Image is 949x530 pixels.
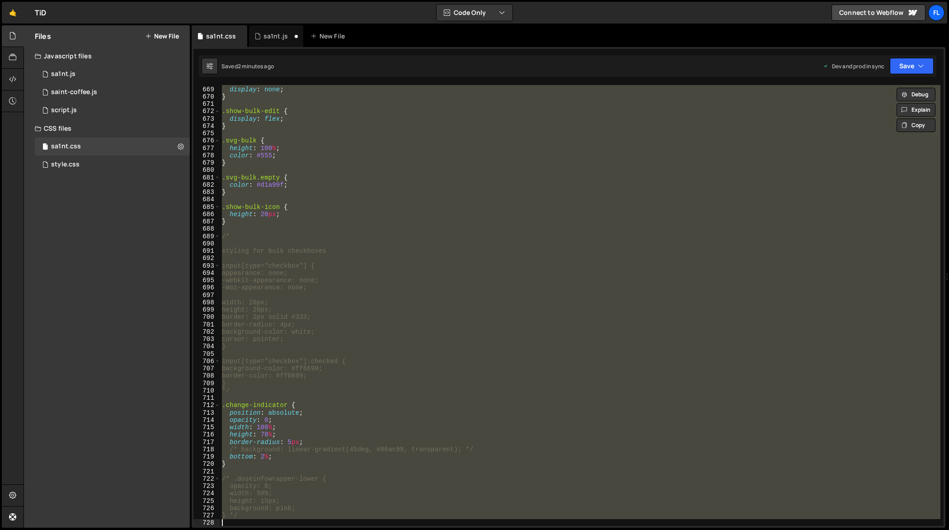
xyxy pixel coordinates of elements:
[193,196,220,203] div: 684
[193,277,220,284] div: 695
[24,119,190,137] div: CSS files
[193,233,220,240] div: 689
[193,93,220,100] div: 670
[2,2,24,24] a: 🤙
[193,115,220,123] div: 673
[832,5,926,21] a: Connect to Webflow
[193,100,220,108] div: 671
[890,58,934,74] button: Save
[193,159,220,166] div: 679
[437,5,512,21] button: Code Only
[193,292,220,299] div: 697
[193,424,220,431] div: 715
[193,130,220,137] div: 675
[310,32,348,41] div: New File
[193,181,220,189] div: 682
[193,343,220,350] div: 704
[193,299,220,306] div: 698
[35,156,190,174] div: 4604/25434.css
[221,62,274,70] div: Saved
[193,512,220,519] div: 727
[193,123,220,130] div: 674
[193,211,220,218] div: 686
[193,446,220,453] div: 718
[193,402,220,409] div: 712
[35,31,51,41] h2: Files
[193,255,220,262] div: 692
[928,5,944,21] a: Fl
[193,483,220,490] div: 723
[193,247,220,255] div: 691
[24,47,190,65] div: Javascript files
[193,145,220,152] div: 677
[193,431,220,438] div: 716
[193,460,220,468] div: 720
[193,189,220,196] div: 683
[193,350,220,358] div: 705
[193,439,220,446] div: 717
[35,83,190,101] div: 4604/27020.js
[193,416,220,424] div: 714
[193,313,220,321] div: 700
[193,306,220,313] div: 699
[897,88,935,101] button: Debug
[193,475,220,483] div: 722
[823,62,884,70] div: Dev and prod in sync
[193,240,220,247] div: 690
[193,453,220,460] div: 719
[897,118,935,132] button: Copy
[263,32,288,41] div: sa1nt.js
[193,86,220,93] div: 669
[51,106,77,114] div: script.js
[193,372,220,379] div: 708
[193,380,220,387] div: 709
[193,468,220,475] div: 721
[193,152,220,159] div: 678
[51,161,80,169] div: style.css
[193,328,220,336] div: 702
[193,490,220,497] div: 724
[193,387,220,394] div: 710
[193,137,220,144] div: 676
[193,262,220,270] div: 693
[193,358,220,365] div: 706
[193,203,220,211] div: 685
[193,218,220,225] div: 687
[51,142,81,151] div: sa1nt.css
[35,7,46,18] div: TiD
[193,174,220,181] div: 681
[35,137,190,156] div: sa1nt.css
[193,270,220,277] div: 694
[51,88,97,96] div: saint-coffee.js
[193,225,220,232] div: 688
[193,321,220,328] div: 701
[193,336,220,343] div: 703
[145,33,179,40] button: New File
[35,101,190,119] div: 4604/24567.js
[193,505,220,512] div: 726
[35,65,190,83] div: sa1nt.js
[193,166,220,174] div: 680
[51,70,75,78] div: sa1nt.js
[193,284,220,291] div: 696
[193,365,220,372] div: 707
[897,103,935,117] button: Explain
[193,394,220,402] div: 711
[206,32,236,41] div: sa1nt.css
[193,409,220,416] div: 713
[193,108,220,115] div: 672
[193,497,220,505] div: 725
[193,519,220,526] div: 728
[238,62,274,70] div: 2 minutes ago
